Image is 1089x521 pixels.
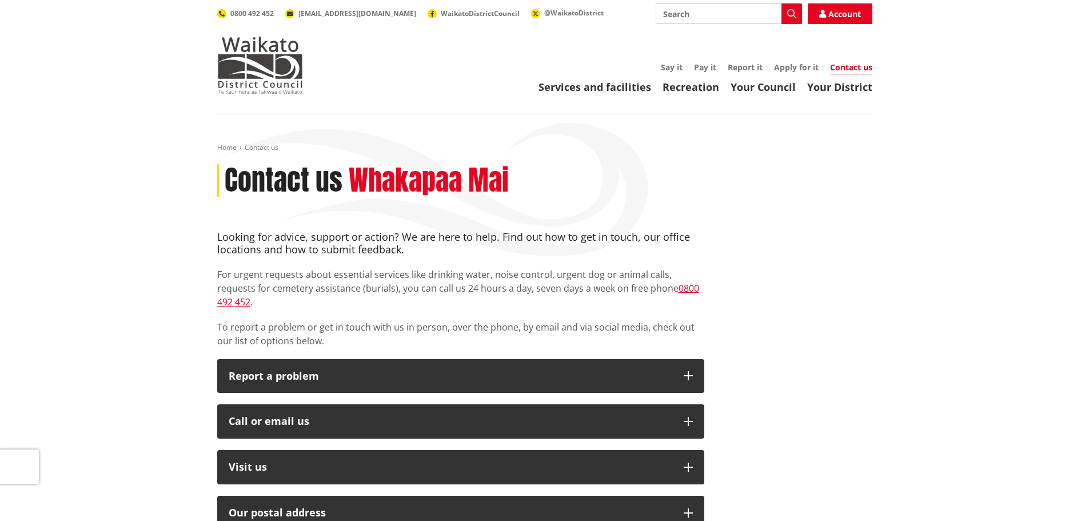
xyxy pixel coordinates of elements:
a: Report it [728,62,763,73]
a: 0800 492 452 [217,9,274,18]
p: For urgent requests about essential services like drinking water, noise control, urgent dog or an... [217,268,704,309]
a: Contact us [830,62,872,74]
span: 0800 492 452 [230,9,274,18]
h2: Whakapaa Mai [349,164,509,197]
nav: breadcrumb [217,143,872,153]
p: Report a problem [229,371,672,382]
a: @WaikatoDistrict [531,8,604,18]
h2: Our postal address [229,507,672,519]
input: Search input [656,3,802,24]
div: Call or email us [229,416,672,427]
img: Waikato District Council - Te Kaunihera aa Takiwaa o Waikato [217,37,303,94]
a: Services and facilities [538,80,651,94]
a: Say it [661,62,683,73]
button: Visit us [217,450,704,484]
p: To report a problem or get in touch with us in person, over the phone, by email and via social me... [217,320,704,348]
a: 0800 492 452 [217,282,699,308]
span: [EMAIL_ADDRESS][DOMAIN_NAME] [298,9,416,18]
p: Visit us [229,462,672,473]
span: @WaikatoDistrict [544,8,604,18]
a: Your District [807,80,872,94]
button: Report a problem [217,359,704,393]
a: [EMAIL_ADDRESS][DOMAIN_NAME] [285,9,416,18]
a: Account [808,3,872,24]
button: Call or email us [217,404,704,439]
a: WaikatoDistrictCouncil [428,9,520,18]
a: Your Council [731,80,796,94]
a: Recreation [663,80,719,94]
a: Pay it [694,62,716,73]
span: WaikatoDistrictCouncil [441,9,520,18]
a: Home [217,142,237,152]
h4: Looking for advice, support or action? We are here to help. Find out how to get in touch, our off... [217,231,704,256]
a: Apply for it [774,62,819,73]
span: Contact us [245,142,278,152]
h1: Contact us [225,164,342,197]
